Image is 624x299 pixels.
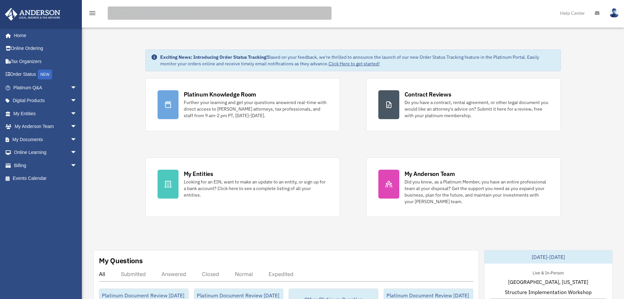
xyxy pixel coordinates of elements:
[161,271,186,277] div: Answered
[5,107,87,120] a: My Entitiesarrow_drop_down
[484,250,612,264] div: [DATE]-[DATE]
[5,42,87,55] a: Online Ordering
[5,81,87,94] a: Platinum Q&Aarrow_drop_down
[5,159,87,172] a: Billingarrow_drop_down
[5,68,87,81] a: Order StatusNEW
[366,158,561,217] a: My Anderson Team Did you know, as a Platinum Member, you have an entire professional team at your...
[145,78,340,131] a: Platinum Knowledge Room Further your learning and get your questions answered real-time with dire...
[366,78,561,131] a: Contract Reviews Do you have a contract, rental agreement, or other legal document you would like...
[145,158,340,217] a: My Entities Looking for an EIN, want to make an update to an entity, or sign up for a bank accoun...
[329,61,380,67] a: Click Here to get started!
[3,8,62,21] img: Anderson Advisors Platinum Portal
[508,278,588,286] span: [GEOGRAPHIC_DATA], [US_STATE]
[70,146,84,160] span: arrow_drop_down
[405,179,549,205] div: Did you know, as a Platinum Member, you have an entire professional team at your disposal? Get th...
[5,133,87,146] a: My Documentsarrow_drop_down
[160,54,555,67] div: Based on your feedback, we're thrilled to announce the launch of our new Order Status Tracking fe...
[269,271,293,277] div: Expedited
[505,288,592,296] span: Structure Implementation Workshop
[70,81,84,95] span: arrow_drop_down
[405,170,455,178] div: My Anderson Team
[88,9,96,17] i: menu
[184,90,256,98] div: Platinum Knowledge Room
[527,269,569,276] div: Live & In-Person
[202,271,219,277] div: Closed
[70,133,84,146] span: arrow_drop_down
[88,11,96,17] a: menu
[5,55,87,68] a: Tax Organizers
[109,9,117,16] i: search
[5,120,87,133] a: My Anderson Teamarrow_drop_down
[160,54,268,60] strong: Exciting News: Introducing Order Status Tracking!
[70,159,84,172] span: arrow_drop_down
[70,107,84,120] span: arrow_drop_down
[5,94,87,107] a: Digital Productsarrow_drop_down
[184,170,213,178] div: My Entities
[609,8,619,18] img: User Pic
[5,172,87,185] a: Events Calendar
[5,29,84,42] a: Home
[70,94,84,108] span: arrow_drop_down
[99,256,143,266] div: My Questions
[5,146,87,159] a: Online Learningarrow_drop_down
[99,271,105,277] div: All
[70,120,84,134] span: arrow_drop_down
[184,99,328,119] div: Further your learning and get your questions answered real-time with direct access to [PERSON_NAM...
[121,271,146,277] div: Submitted
[405,99,549,119] div: Do you have a contract, rental agreement, or other legal document you would like an attorney's ad...
[184,179,328,198] div: Looking for an EIN, want to make an update to an entity, or sign up for a bank account? Click her...
[405,90,451,98] div: Contract Reviews
[38,70,52,79] div: NEW
[235,271,253,277] div: Normal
